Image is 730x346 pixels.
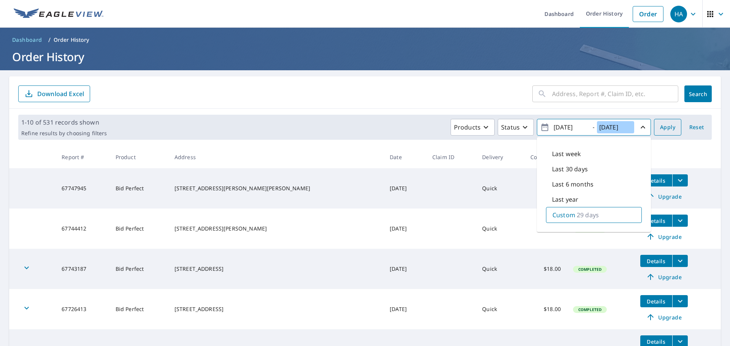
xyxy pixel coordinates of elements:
span: Upgrade [645,232,683,241]
a: Dashboard [9,34,45,46]
button: Apply [654,119,681,136]
div: HA [670,6,687,22]
div: [STREET_ADDRESS] [175,265,378,273]
a: Upgrade [640,231,688,243]
div: Last week [546,146,642,161]
button: detailsBtn-67744412 [640,215,672,227]
th: Claim ID [426,146,476,168]
a: Upgrade [640,311,688,323]
p: Download Excel [37,90,84,98]
p: Custom [552,210,575,220]
td: $18.00 [524,249,567,289]
button: detailsBtn-67726413 [640,295,672,307]
td: [DATE] [384,209,426,249]
div: [STREET_ADDRESS][PERSON_NAME][PERSON_NAME] [175,185,378,192]
nav: breadcrumb [9,34,721,46]
span: Details [645,217,668,224]
div: Last year [546,192,642,207]
th: Cost [524,146,567,168]
td: Bid Perfect [109,209,168,249]
a: Upgrade [640,271,688,283]
td: [DATE] [384,289,426,329]
a: Upgrade [640,190,688,202]
div: [STREET_ADDRESS] [175,305,378,313]
p: Last week [552,149,581,158]
td: Quick [476,289,524,329]
li: / [48,35,51,44]
button: Status [498,119,534,136]
button: Products [451,119,495,136]
h1: Order History [9,49,721,65]
button: Search [684,85,712,102]
p: 29 days [577,210,599,220]
td: Quick [476,168,524,209]
button: - [537,119,651,136]
button: detailsBtn-67747945 [640,174,672,186]
th: Report # [56,146,109,168]
p: Status [501,123,520,132]
p: Order History [54,36,89,44]
span: Completed [574,307,606,312]
span: Dashboard [12,36,42,44]
th: Date [384,146,426,168]
button: Download Excel [18,85,90,102]
p: Products [454,123,481,132]
p: Last 30 days [552,164,588,174]
input: yyyy/mm/dd [551,121,589,133]
span: - [540,121,647,134]
td: 67744412 [56,209,109,249]
td: Bid Perfect [109,249,168,289]
th: Address [168,146,384,168]
td: Quick [476,249,524,289]
button: detailsBtn-67743187 [640,255,672,267]
th: Delivery [476,146,524,168]
button: filesDropdownBtn-67726413 [672,295,688,307]
td: $18.00 [524,289,567,329]
input: Address, Report #, Claim ID, etc. [552,83,678,104]
span: Details [645,258,668,265]
p: Last 6 months [552,180,594,189]
span: Upgrade [645,272,683,281]
button: filesDropdownBtn-67747945 [672,174,688,186]
button: filesDropdownBtn-67743187 [672,255,688,267]
p: Refine results by choosing filters [21,130,107,137]
td: $18.00 [524,168,567,209]
td: [DATE] [384,168,426,209]
td: 67743187 [56,249,109,289]
td: Quick [476,209,524,249]
span: Completed [574,267,606,272]
button: filesDropdownBtn-67744412 [672,215,688,227]
div: Last 30 days [546,161,642,177]
td: 67726413 [56,289,109,329]
img: EV Logo [14,8,103,20]
input: yyyy/mm/dd [597,121,634,133]
td: Bid Perfect [109,168,168,209]
td: Bid Perfect [109,289,168,329]
td: [DATE] [384,249,426,289]
span: Search [690,90,706,98]
span: Details [645,177,668,184]
button: Reset [684,119,709,136]
a: Order [633,6,663,22]
span: Upgrade [645,192,683,201]
div: Last 6 months [546,177,642,192]
span: Reset [687,123,706,132]
div: Custom29 days [546,207,642,223]
div: [STREET_ADDRESS][PERSON_NAME] [175,225,378,232]
td: $18.00 [524,209,567,249]
p: 1-10 of 531 records shown [21,118,107,127]
p: Last year [552,195,578,204]
span: Details [645,338,668,345]
span: Upgrade [645,313,683,322]
th: Product [109,146,168,168]
td: 67747945 [56,168,109,209]
span: Details [645,298,668,305]
span: Apply [660,123,675,132]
